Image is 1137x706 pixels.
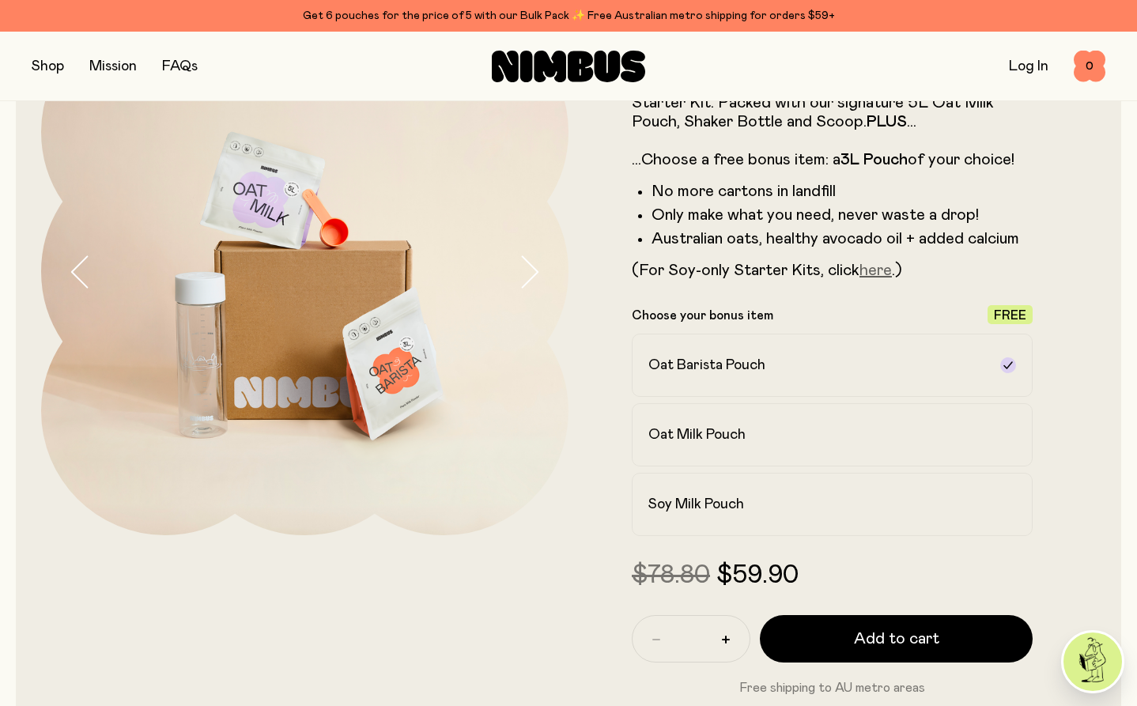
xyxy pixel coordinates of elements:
div: Get 6 pouches for the price of 5 with our Bulk Pack ✨ Free Australian metro shipping for orders $59+ [32,6,1105,25]
li: No more cartons in landfill [652,182,1033,201]
span: Free [994,309,1026,322]
button: 0 [1074,51,1105,82]
a: Mission [89,59,137,74]
img: agent [1063,632,1122,691]
h2: Oat Milk Pouch [648,425,746,444]
a: Log In [1009,59,1048,74]
h2: Soy Milk Pouch [648,495,744,514]
li: Australian oats, healthy avocado oil + added calcium [652,229,1033,248]
p: (For Soy-only Starter Kits, click .) [632,261,1033,280]
button: Add to cart [760,615,1033,663]
h2: Oat Barista Pouch [648,356,765,375]
a: FAQs [162,59,198,74]
strong: 3L [840,152,859,168]
a: here [859,262,892,278]
strong: PLUS [867,114,907,130]
p: Say hello to your new daily routine, with the Nimbus Starter Kit. Packed with our signature 5L Oa... [632,74,1033,169]
span: $59.90 [716,563,799,588]
p: Choose your bonus item [632,308,773,323]
li: Only make what you need, never waste a drop! [652,206,1033,225]
span: Add to cart [854,628,939,650]
span: $78.80 [632,563,710,588]
strong: Pouch [863,152,908,168]
p: Free shipping to AU metro areas [632,678,1033,697]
